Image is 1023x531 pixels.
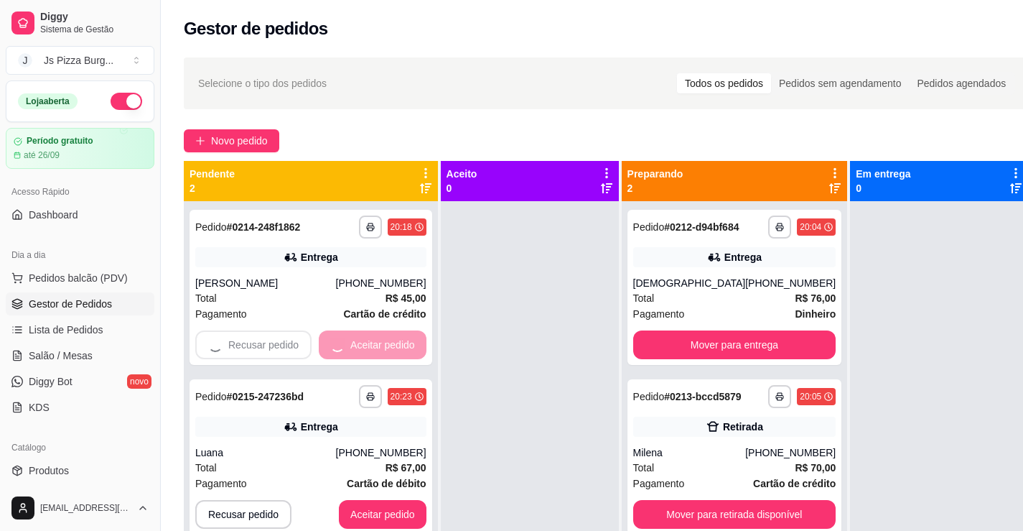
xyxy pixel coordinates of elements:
strong: # 0215-247236bd [227,391,304,402]
p: 0 [447,181,477,195]
article: até 26/09 [24,149,60,161]
span: Salão / Mesas [29,348,93,363]
strong: R$ 70,00 [795,462,836,474]
span: KDS [29,400,50,415]
div: [PHONE_NUMBER] [745,445,836,460]
h2: Gestor de pedidos [184,17,328,40]
span: Novo pedido [211,133,268,149]
button: Mover para retirada disponível [633,500,836,529]
button: Recusar pedido [195,500,291,529]
p: 2 [627,181,683,195]
span: Lista de Pedidos [29,323,103,337]
span: Total [195,460,217,476]
span: Pedido [633,391,665,402]
strong: R$ 45,00 [386,292,426,304]
div: Entrega [301,420,338,434]
div: [DEMOGRAPHIC_DATA] [633,276,746,290]
div: Pedidos agendados [909,73,1014,93]
span: Selecione o tipo dos pedidos [198,75,327,91]
div: [PHONE_NUMBER] [745,276,836,290]
span: Pagamento [195,306,247,322]
strong: R$ 67,00 [386,462,426,474]
div: Retirada [723,420,763,434]
div: Todos os pedidos [677,73,771,93]
span: Total [633,460,655,476]
span: plus [195,136,205,146]
a: Salão / Mesas [6,344,154,367]
span: J [18,53,32,68]
strong: Cartão de crédito [753,478,836,489]
div: Loja aberta [18,93,78,109]
button: Select a team [6,46,154,75]
a: Gestor de Pedidos [6,292,154,315]
span: Pedidos balcão (PDV) [29,271,128,285]
div: 20:18 [391,221,412,233]
strong: Dinheiro [795,308,836,320]
span: Sistema de Gestão [40,24,149,35]
span: Pedido [195,221,227,233]
strong: # 0213-bccd5879 [664,391,741,402]
button: Aceitar pedido [339,500,426,529]
p: 2 [190,181,235,195]
span: Pagamento [633,306,685,322]
div: Entrega [301,250,338,264]
span: Diggy Bot [29,374,73,389]
div: Dia a dia [6,244,154,267]
div: Milena [633,445,746,460]
span: Gestor de Pedidos [29,297,112,311]
span: [EMAIL_ADDRESS][DOMAIN_NAME] [40,502,131,514]
p: Pendente [190,167,235,181]
span: Pagamento [195,476,247,491]
span: Dashboard [29,208,78,222]
strong: # 0214-248f1862 [227,221,301,233]
strong: # 0212-d94bf684 [664,221,739,233]
p: Preparando [627,167,683,181]
strong: R$ 76,00 [795,292,836,304]
p: Aceito [447,167,477,181]
article: Período gratuito [27,136,93,147]
button: Alterar Status [111,93,142,110]
button: Novo pedido [184,129,279,152]
div: 20:05 [800,391,821,402]
span: Pedido [195,391,227,402]
a: Produtos [6,459,154,482]
div: Catálogo [6,436,154,459]
div: 20:04 [800,221,821,233]
div: Luana [195,445,336,460]
a: Período gratuitoaté 26/09 [6,128,154,169]
div: [PHONE_NUMBER] [336,445,426,460]
div: Entrega [724,250,762,264]
button: Mover para entrega [633,331,836,359]
span: Total [195,290,217,306]
a: Dashboard [6,203,154,226]
strong: Cartão de crédito [343,308,426,320]
a: Diggy Botnovo [6,370,154,393]
span: Diggy [40,11,149,24]
a: Lista de Pedidos [6,318,154,341]
a: KDS [6,396,154,419]
div: [PERSON_NAME] [195,276,336,290]
div: 20:23 [391,391,412,402]
div: Pedidos sem agendamento [771,73,909,93]
span: Produtos [29,463,69,478]
button: [EMAIL_ADDRESS][DOMAIN_NAME] [6,491,154,525]
p: Em entrega [856,167,910,181]
div: [PHONE_NUMBER] [336,276,426,290]
p: 0 [856,181,910,195]
button: Pedidos balcão (PDV) [6,267,154,290]
div: Js Pizza Burg ... [44,53,113,68]
a: DiggySistema de Gestão [6,6,154,40]
div: Acesso Rápido [6,180,154,203]
strong: Cartão de débito [347,478,426,489]
span: Pedido [633,221,665,233]
span: Pagamento [633,476,685,491]
span: Total [633,290,655,306]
